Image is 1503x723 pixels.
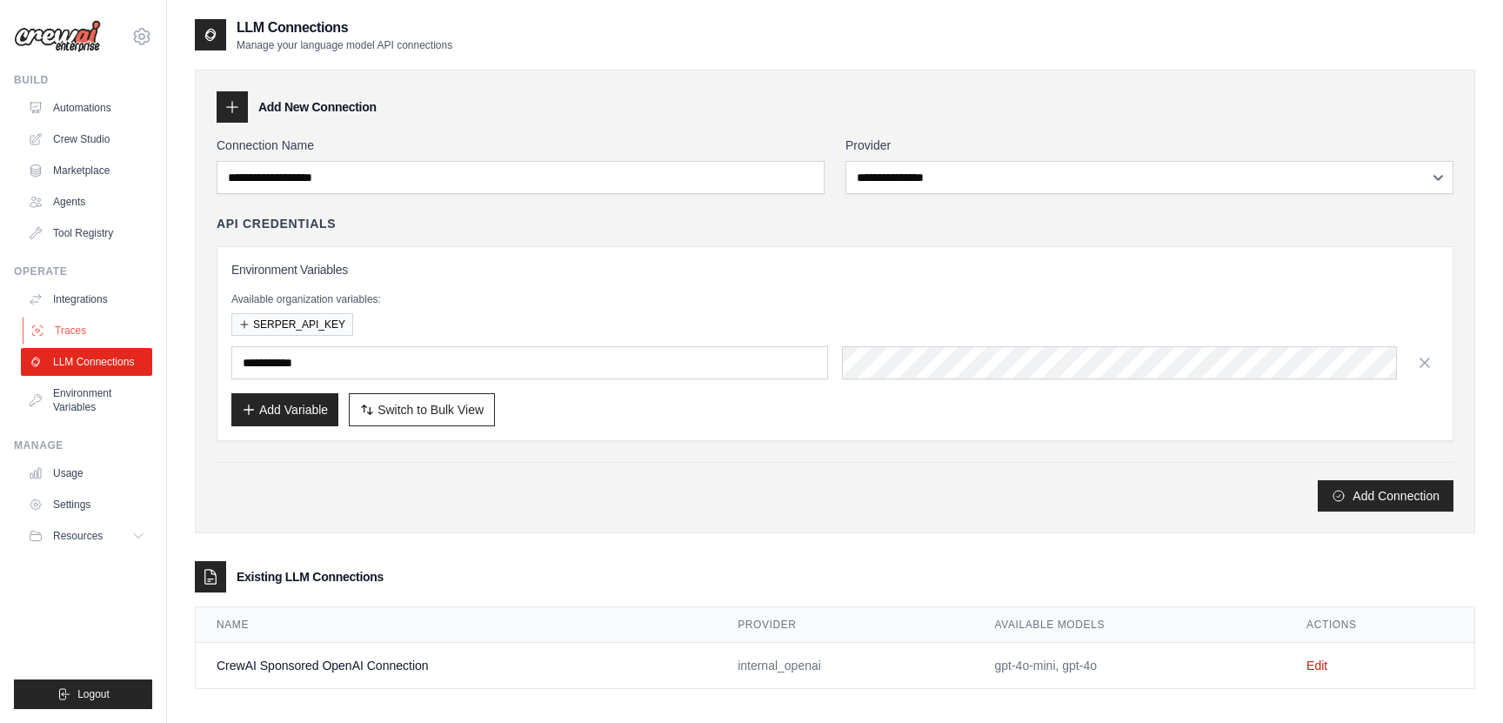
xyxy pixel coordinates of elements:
a: Usage [21,459,152,487]
a: LLM Connections [21,348,152,376]
th: Available Models [973,607,1286,643]
button: Add Variable [231,393,338,426]
th: Provider [717,607,973,643]
h3: Environment Variables [231,261,1439,278]
span: Switch to Bulk View [377,401,484,418]
button: Switch to Bulk View [349,393,495,426]
a: Crew Studio [21,125,152,153]
a: Agents [21,188,152,216]
td: internal_openai [717,643,973,689]
a: Traces [23,317,154,345]
p: Manage your language model API connections [237,38,452,52]
a: Edit [1306,659,1327,673]
a: Tool Registry [21,219,152,247]
a: Automations [21,94,152,122]
button: Resources [21,522,152,550]
a: Integrations [21,285,152,313]
div: Operate [14,264,152,278]
button: SERPER_API_KEY [231,313,353,336]
label: Connection Name [217,137,825,154]
span: Logout [77,687,110,701]
label: Provider [845,137,1453,154]
a: Environment Variables [21,379,152,421]
h4: API Credentials [217,215,336,232]
h3: Add New Connection [258,98,377,116]
a: Marketplace [21,157,152,184]
h2: LLM Connections [237,17,452,38]
td: CrewAI Sponsored OpenAI Connection [196,643,717,689]
h3: Existing LLM Connections [237,568,384,586]
td: gpt-4o-mini, gpt-4o [973,643,1286,689]
p: Available organization variables: [231,292,1439,306]
div: Build [14,73,152,87]
th: Name [196,607,717,643]
button: Add Connection [1318,480,1453,512]
a: Settings [21,491,152,519]
span: Resources [53,529,103,543]
th: Actions [1286,607,1474,643]
button: Logout [14,679,152,709]
img: Logo [14,20,101,53]
div: Manage [14,438,152,452]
